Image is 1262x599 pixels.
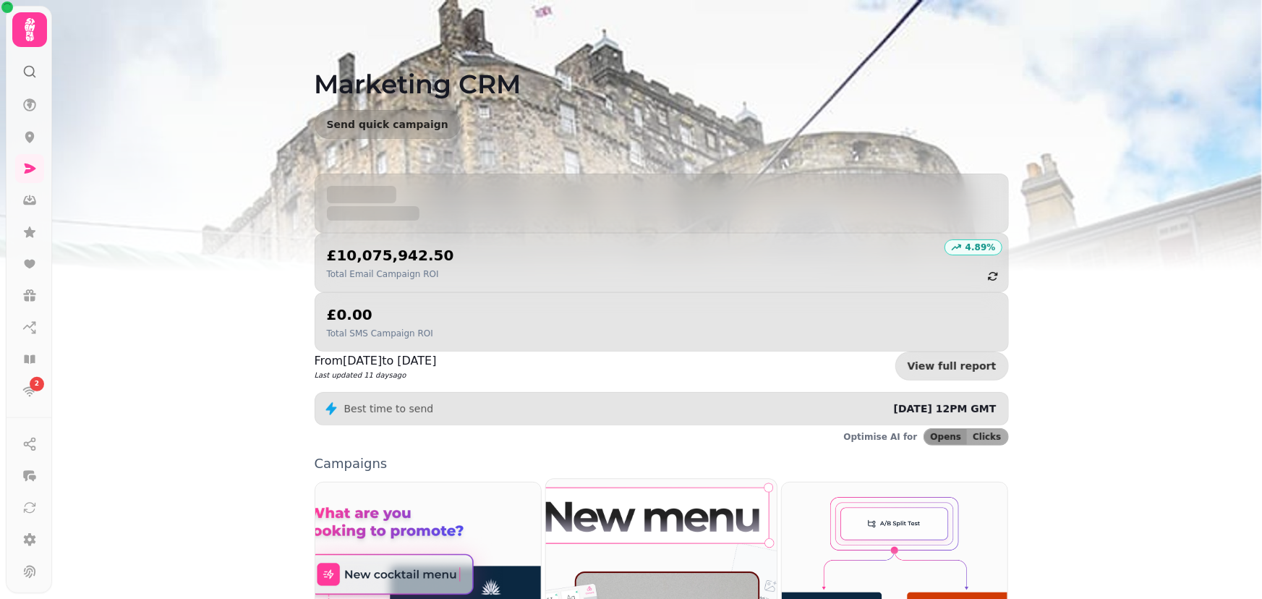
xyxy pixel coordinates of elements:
p: Total Email Campaign ROI [327,268,454,280]
p: Total SMS Campaign ROI [327,328,433,339]
span: Opens [931,433,962,441]
a: 2 [15,377,44,406]
p: 4.89 % [965,242,996,253]
h2: £0.00 [327,305,433,325]
p: Campaigns [315,457,1009,470]
button: refresh [981,264,1005,289]
h1: Marketing CRM [315,35,1009,98]
span: Clicks [973,433,1001,441]
button: Opens [924,429,968,445]
p: Best time to send [344,402,434,416]
a: View full report [895,352,1009,381]
h2: £10,075,942.50 [327,245,454,265]
span: Send quick campaign [327,119,448,129]
button: Send quick campaign [315,110,461,139]
p: Optimise AI for [844,431,918,443]
span: 2 [35,379,39,389]
button: Clicks [967,429,1007,445]
p: Last updated 11 days ago [315,370,437,381]
p: From [DATE] to [DATE] [315,352,437,370]
span: [DATE] 12PM GMT [894,403,997,415]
